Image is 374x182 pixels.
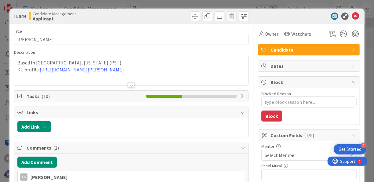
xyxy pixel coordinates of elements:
[14,49,35,55] span: Description
[261,91,291,96] label: Blocked Reason
[20,173,27,181] div: LS
[17,66,245,73] p: KU profile:
[271,132,349,139] span: Custom Fields
[271,46,349,53] span: Candidate
[13,1,28,8] span: Support
[17,157,57,168] button: Add Comment
[261,111,282,122] button: Block
[17,59,245,66] p: Based In [GEOGRAPHIC_DATA], [US_STATE] (PST)
[14,34,249,45] input: type card name here...
[361,143,366,148] div: 4
[265,30,278,38] span: Owner
[31,173,67,181] div: [PERSON_NAME]
[271,78,349,86] span: Block
[261,164,357,168] div: Panel Mural
[304,132,314,138] span: ( 1/5 )
[53,145,59,151] span: ( 1 )
[33,11,76,16] span: Candidate Management
[42,93,50,99] span: ( 10 )
[32,2,33,7] div: 1
[27,144,238,151] span: Comments
[271,62,349,70] span: Dates
[14,13,26,20] span: ID
[261,144,357,148] div: Mentor
[334,144,366,155] div: Open Get Started checklist, remaining modules: 4
[17,121,51,132] button: Add Link
[265,151,296,159] span: Select Member
[339,146,361,152] div: Get Started
[40,67,124,73] a: [URL][DOMAIN_NAME][PERSON_NAME]
[19,13,26,19] b: 544
[14,28,22,34] label: Title
[291,30,311,38] span: Watchers
[27,109,238,116] span: Links
[27,93,143,100] span: Tasks
[33,16,76,21] b: Applicant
